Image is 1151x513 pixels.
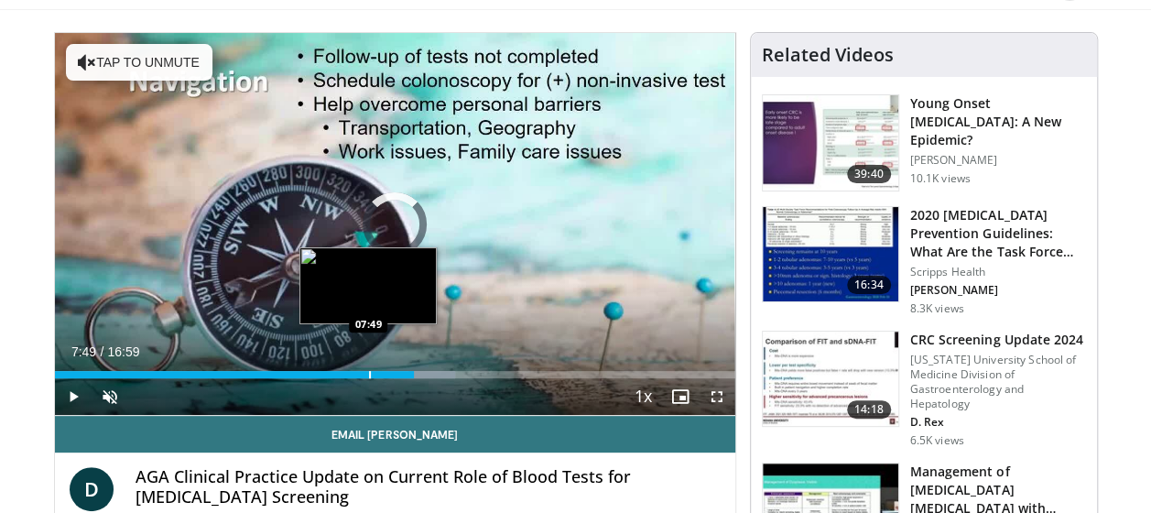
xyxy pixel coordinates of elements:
button: Fullscreen [699,378,735,415]
button: Enable picture-in-picture mode [662,378,699,415]
h3: Young Onset [MEDICAL_DATA]: A New Epidemic? [910,94,1086,149]
button: Playback Rate [625,378,662,415]
button: Tap to unmute [66,44,212,81]
a: 14:18 CRC Screening Update 2024 [US_STATE] University School of Medicine Division of Gastroentero... [762,331,1086,448]
h4: Related Videos [762,44,894,66]
img: 1ac37fbe-7b52-4c81-8c6c-a0dd688d0102.150x105_q85_crop-smart_upscale.jpg [763,207,898,302]
video-js: Video Player [55,33,735,416]
a: Email [PERSON_NAME] [55,416,735,453]
p: D. Rex [910,415,1086,430]
h4: AGA Clinical Practice Update on Current Role of Blood Tests for [MEDICAL_DATA] Screening [136,467,721,507]
p: Scripps Health [910,265,1086,279]
img: b23cd043-23fa-4b3f-b698-90acdd47bf2e.150x105_q85_crop-smart_upscale.jpg [763,95,898,191]
p: 10.1K views [910,171,971,186]
p: [US_STATE] University School of Medicine Division of Gastroenterology and Hepatology [910,353,1086,411]
img: image.jpeg [299,247,437,324]
span: 16:34 [847,276,891,294]
h3: 2020 [MEDICAL_DATA] Prevention Guidelines: What Are the Task Force Rec… [910,206,1086,261]
p: 6.5K views [910,433,964,448]
div: Progress Bar [55,371,735,378]
a: 39:40 Young Onset [MEDICAL_DATA]: A New Epidemic? [PERSON_NAME] 10.1K views [762,94,1086,191]
span: / [101,344,104,359]
a: 16:34 2020 [MEDICAL_DATA] Prevention Guidelines: What Are the Task Force Rec… Scripps Health [PER... [762,206,1086,316]
span: 14:18 [847,400,891,419]
span: 16:59 [107,344,139,359]
h3: CRC Screening Update 2024 [910,331,1086,349]
p: 8.3K views [910,301,964,316]
a: D [70,467,114,511]
button: Unmute [92,378,128,415]
img: 91500494-a7c6-4302-a3df-6280f031e251.150x105_q85_crop-smart_upscale.jpg [763,332,898,427]
span: 7:49 [71,344,96,359]
p: [PERSON_NAME] [910,283,1086,298]
p: [PERSON_NAME] [910,153,1086,168]
button: Play [55,378,92,415]
span: 39:40 [847,165,891,183]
